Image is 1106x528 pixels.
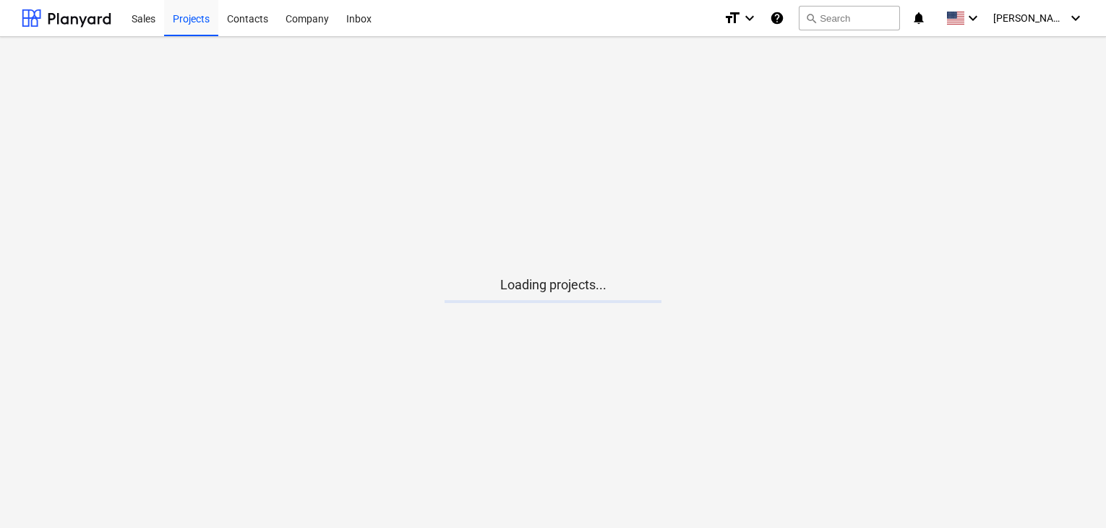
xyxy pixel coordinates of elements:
i: Knowledge base [770,9,784,27]
i: keyboard_arrow_down [741,9,758,27]
i: notifications [912,9,926,27]
i: keyboard_arrow_down [964,9,982,27]
i: format_size [724,9,741,27]
i: keyboard_arrow_down [1067,9,1084,27]
iframe: Chat Widget [1034,459,1106,528]
span: search [805,12,817,24]
p: Loading projects... [445,276,661,294]
span: [PERSON_NAME] [993,12,1066,24]
button: Search [799,6,900,30]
